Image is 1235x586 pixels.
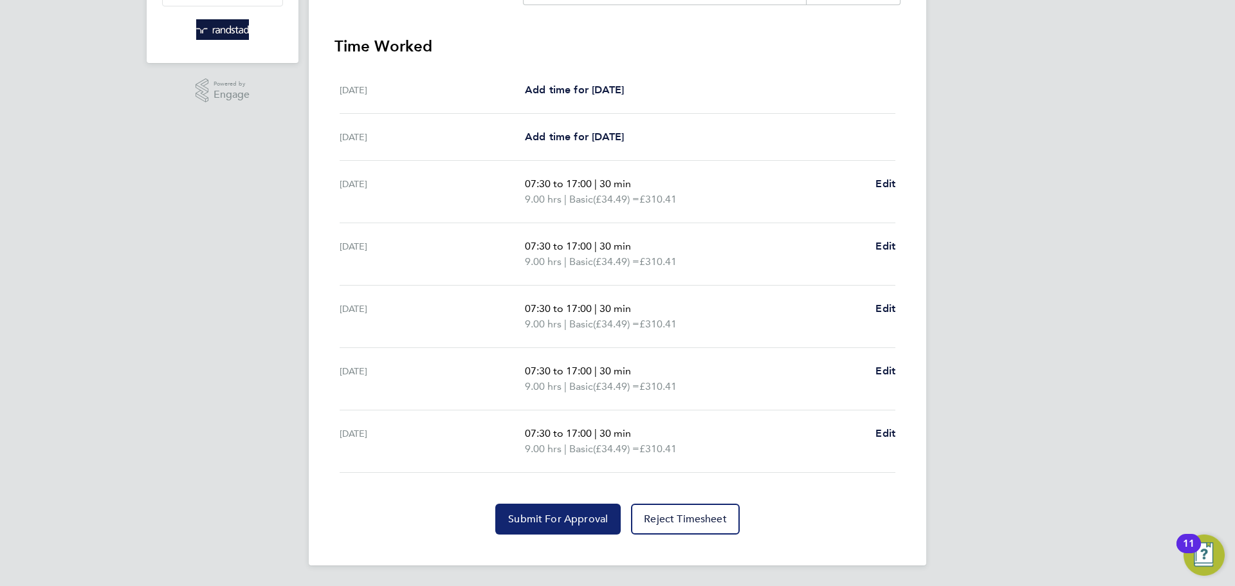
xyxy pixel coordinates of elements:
h3: Time Worked [334,36,901,57]
span: Basic [569,192,593,207]
span: 07:30 to 17:00 [525,178,592,190]
span: | [564,443,567,455]
span: £310.41 [639,193,677,205]
span: £310.41 [639,318,677,330]
span: Basic [569,316,593,332]
a: Edit [875,301,895,316]
img: randstad-logo-retina.png [196,19,250,40]
span: | [594,365,597,377]
span: Engage [214,89,250,100]
span: £310.41 [639,380,677,392]
span: 30 min [599,240,631,252]
button: Open Resource Center, 11 new notifications [1184,535,1225,576]
span: | [594,427,597,439]
a: Add time for [DATE] [525,82,624,98]
span: £310.41 [639,255,677,268]
span: Basic [569,254,593,270]
a: Edit [875,176,895,192]
span: 9.00 hrs [525,380,562,392]
span: | [564,193,567,205]
button: Reject Timesheet [631,504,740,535]
a: Go to home page [162,19,283,40]
span: | [594,178,597,190]
span: (£34.49) = [593,318,639,330]
span: 30 min [599,178,631,190]
span: (£34.49) = [593,443,639,455]
span: 07:30 to 17:00 [525,365,592,377]
span: Add time for [DATE] [525,84,624,96]
span: 07:30 to 17:00 [525,240,592,252]
span: 30 min [599,302,631,315]
button: Submit For Approval [495,504,621,535]
span: Add time for [DATE] [525,131,624,143]
span: Powered by [214,78,250,89]
span: | [564,380,567,392]
div: [DATE] [340,82,525,98]
span: Reject Timesheet [644,513,727,526]
span: Submit For Approval [508,513,608,526]
span: | [564,318,567,330]
span: Edit [875,178,895,190]
span: 9.00 hrs [525,318,562,330]
span: 30 min [599,365,631,377]
a: Edit [875,426,895,441]
span: 07:30 to 17:00 [525,427,592,439]
span: £310.41 [639,443,677,455]
div: [DATE] [340,176,525,207]
span: Edit [875,427,895,439]
a: Powered byEngage [196,78,250,103]
span: | [594,240,597,252]
div: [DATE] [340,426,525,457]
span: (£34.49) = [593,380,639,392]
span: Edit [875,365,895,377]
span: Basic [569,379,593,394]
span: | [594,302,597,315]
span: | [564,255,567,268]
span: 9.00 hrs [525,443,562,455]
span: 30 min [599,427,631,439]
div: [DATE] [340,129,525,145]
span: 9.00 hrs [525,255,562,268]
span: (£34.49) = [593,255,639,268]
div: [DATE] [340,301,525,332]
span: Edit [875,302,895,315]
a: Edit [875,363,895,379]
div: [DATE] [340,239,525,270]
a: Edit [875,239,895,254]
span: 07:30 to 17:00 [525,302,592,315]
a: Add time for [DATE] [525,129,624,145]
span: Basic [569,441,593,457]
div: 11 [1183,544,1194,560]
div: [DATE] [340,363,525,394]
span: (£34.49) = [593,193,639,205]
span: 9.00 hrs [525,193,562,205]
span: Edit [875,240,895,252]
